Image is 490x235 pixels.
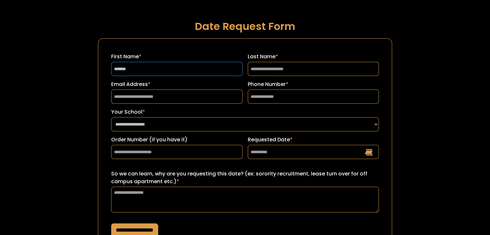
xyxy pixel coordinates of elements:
label: First Name [111,53,242,61]
label: Phone Number [248,80,379,88]
label: Email Address [111,80,242,88]
label: Your School [111,108,379,116]
label: Last Name [248,53,379,61]
label: So we can learn, why are you requesting this date? (ex: sorority recruitment, lease turn over for... [111,170,379,185]
label: Order Number (if you have it) [111,136,242,144]
label: Requested Date [248,136,379,144]
h1: Date Request Form [98,21,392,32]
